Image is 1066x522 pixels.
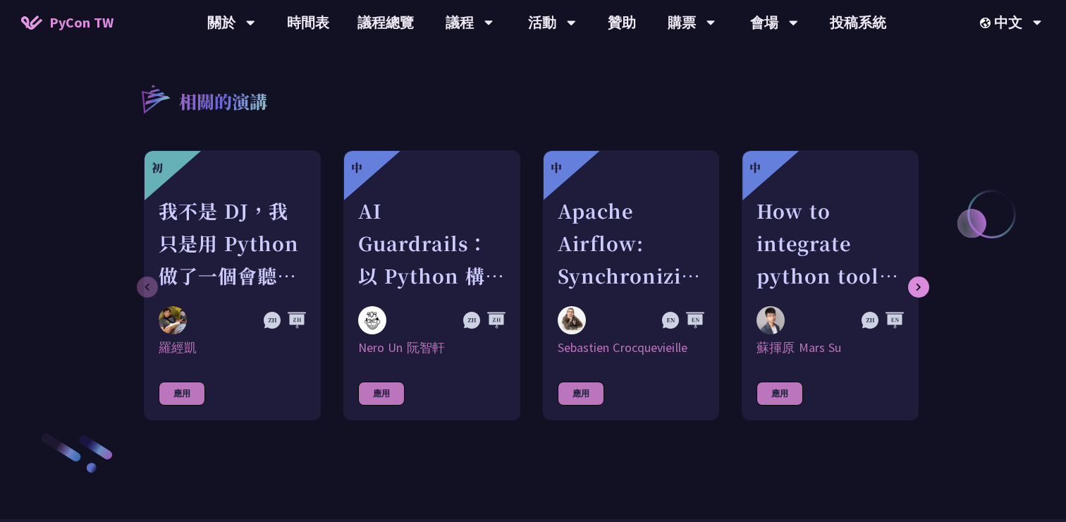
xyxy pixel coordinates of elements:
[756,339,904,356] div: 蘇揮原 Mars Su
[7,5,128,40] a: PyCon TW
[558,306,586,334] img: Sebastien Crocquevieille
[21,16,42,30] img: Home icon of PyCon TW 2025
[179,89,267,117] p: 相關的演講
[358,339,506,356] div: Nero Un 阮智軒
[159,195,306,292] div: 我不是 DJ，我只是用 Python 做了一個會聽歌的工具
[756,382,803,406] div: 應用
[742,150,919,420] a: 中 How to integrate python tools with Apache Iceberg to build ETLT pipeline on Shift-Left Architec...
[558,339,705,356] div: Sebastien Crocquevieille
[159,382,205,406] div: 應用
[144,150,321,420] a: 初 我不是 DJ，我只是用 Python 做了一個會聽歌的工具 羅經凱 羅經凱 應用
[358,195,506,292] div: AI Guardrails：以 Python 構建企業級 LLM 安全防護策略
[159,306,187,334] img: 羅經凱
[351,159,362,176] div: 中
[558,382,604,406] div: 應用
[558,195,705,292] div: Apache Airflow: Synchronizing Datasets across Multiple instances
[358,306,386,334] img: Nero Un 阮智軒
[543,150,720,420] a: 中 Apache Airflow: Synchronizing Datasets across Multiple instances Sebastien Crocquevieille Sebas...
[756,306,785,334] img: 蘇揮原 Mars Su
[152,159,163,176] div: 初
[749,159,761,176] div: 中
[551,159,562,176] div: 中
[159,339,306,356] div: 羅經凱
[358,382,405,406] div: 應用
[49,12,114,33] span: PyCon TW
[980,18,994,28] img: Locale Icon
[343,150,520,420] a: 中 AI Guardrails：以 Python 構建企業級 LLM 安全防護策略 Nero Un 阮智軒 Nero Un 阮智軒 應用
[121,64,189,133] img: r3.8d01567.svg
[756,195,904,292] div: How to integrate python tools with Apache Iceberg to build ETLT pipeline on Shift-Left Architecture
